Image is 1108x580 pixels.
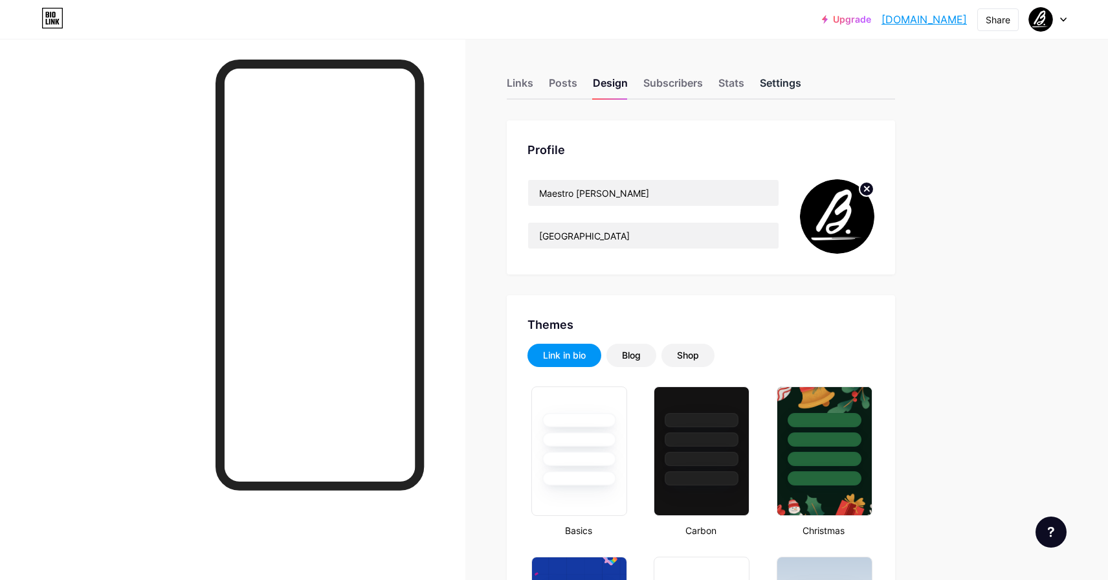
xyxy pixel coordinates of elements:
div: Stats [718,75,744,98]
a: [DOMAIN_NAME] [881,12,967,27]
div: Shop [677,349,699,362]
div: Basics [527,524,629,537]
img: Oscar Gustavo Bautista [1028,7,1053,32]
div: Posts [549,75,577,98]
div: Christmas [773,524,874,537]
div: Link in bio [543,349,586,362]
div: Themes [527,316,874,333]
div: Blog [622,349,641,362]
div: Profile [527,141,874,159]
div: Share [986,13,1010,27]
div: Settings [760,75,801,98]
input: Name [528,180,779,206]
img: Oscar Gustavo Bautista [800,179,874,254]
input: Bio [528,223,779,249]
a: Upgrade [822,14,871,25]
div: Links [507,75,533,98]
div: Subscribers [643,75,703,98]
div: Design [593,75,628,98]
div: Carbon [650,524,751,537]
